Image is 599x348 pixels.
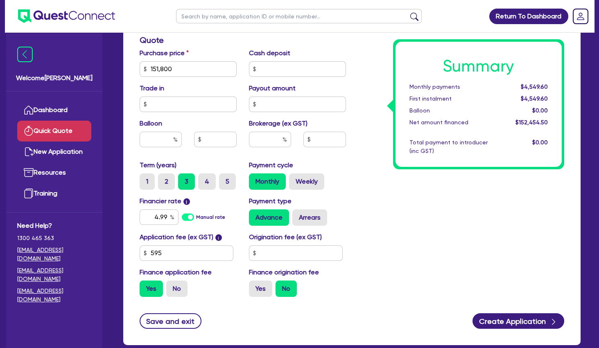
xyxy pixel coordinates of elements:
label: 1 [140,173,155,190]
a: Return To Dashboard [489,9,568,24]
img: resources [24,168,34,177]
span: i [183,198,190,205]
label: Yes [249,281,272,297]
label: Application fee (ex GST) [140,232,213,242]
label: Brokerage (ex GST) [249,119,307,128]
label: Payment cycle [249,160,293,170]
img: quest-connect-logo-blue [18,9,115,23]
div: First instalment [403,94,504,103]
a: New Application [17,141,91,162]
label: Term (years) [140,160,176,170]
a: [EMAIL_ADDRESS][DOMAIN_NAME] [17,266,91,283]
label: Finance origination fee [249,267,319,277]
img: icon-menu-close [17,47,33,62]
label: Payment type [249,196,292,206]
span: $0.00 [532,139,548,146]
a: Dropdown toggle [570,6,591,27]
label: 5 [219,173,236,190]
label: Yes [140,281,163,297]
div: Net amount financed [403,118,504,127]
label: 3 [178,173,195,190]
h1: Summary [409,56,548,76]
div: Balloon [403,106,504,115]
label: Weekly [289,173,324,190]
a: [EMAIL_ADDRESS][DOMAIN_NAME] [17,246,91,263]
label: Origination fee (ex GST) [249,232,322,242]
label: 4 [198,173,216,190]
label: Monthly [249,173,286,190]
label: Trade in [140,83,164,93]
label: Advance [249,209,289,226]
a: Training [17,183,91,204]
label: Manual rate [196,213,225,221]
img: new-application [24,147,34,157]
label: Finance application fee [140,267,212,277]
input: Search by name, application ID or mobile number... [176,9,422,23]
a: Dashboard [17,100,91,121]
img: training [24,189,34,198]
label: No [276,281,297,297]
span: 1300 465 363 [17,234,91,242]
div: Total payment to introducer (inc GST) [403,138,504,155]
span: $0.00 [532,107,548,114]
label: Cash deposit [249,48,290,58]
label: No [166,281,188,297]
label: Balloon [140,119,162,128]
span: i [215,234,222,241]
h3: Quote [140,35,346,45]
span: Welcome [PERSON_NAME] [16,73,93,83]
span: $152,454.50 [515,119,548,126]
button: Save and exit [140,313,201,329]
a: Quick Quote [17,121,91,141]
label: Purchase price [140,48,189,58]
span: Need Help? [17,221,91,231]
a: [EMAIL_ADDRESS][DOMAIN_NAME] [17,287,91,304]
label: Arrears [292,209,327,226]
a: Resources [17,162,91,183]
label: Financier rate [140,196,190,206]
span: $4,549.60 [521,95,548,102]
span: $4,549.60 [521,83,548,90]
label: Payout amount [249,83,296,93]
button: Create Application [472,313,564,329]
div: Monthly payments [403,83,504,91]
img: quick-quote [24,126,34,136]
label: 2 [158,173,175,190]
